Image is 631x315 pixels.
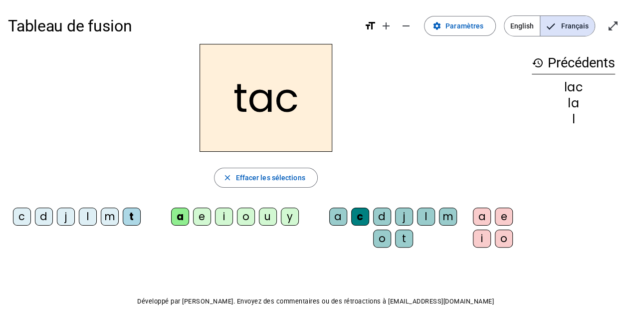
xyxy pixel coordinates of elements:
span: Paramètres [445,20,483,32]
div: m [101,208,119,226]
mat-icon: history [532,57,544,69]
div: e [193,208,211,226]
div: y [281,208,299,226]
button: Diminuer la taille de la police [396,16,416,36]
span: English [504,16,540,36]
p: Développé par [PERSON_NAME]. Envoyez des commentaires ou des rétroactions à [EMAIL_ADDRESS][DOMAI... [8,296,623,308]
div: l [417,208,435,226]
div: i [215,208,233,226]
mat-icon: close [222,173,231,182]
div: d [35,208,53,226]
div: lac [532,81,615,93]
div: o [495,230,513,248]
div: c [13,208,31,226]
mat-icon: remove [400,20,412,32]
h3: Précédents [532,52,615,74]
button: Effacer les sélections [214,168,317,188]
div: m [439,208,457,226]
div: i [473,230,491,248]
div: l [532,113,615,125]
button: Entrer en plein écran [603,16,623,36]
mat-button-toggle-group: Language selection [504,15,595,36]
div: a [329,208,347,226]
div: l [79,208,97,226]
div: t [123,208,141,226]
span: Effacer les sélections [235,172,305,184]
mat-icon: add [380,20,392,32]
h1: Tableau de fusion [8,10,356,42]
mat-icon: format_size [364,20,376,32]
span: Français [540,16,595,36]
div: o [237,208,255,226]
div: c [351,208,369,226]
div: a [171,208,189,226]
button: Augmenter la taille de la police [376,16,396,36]
div: o [373,230,391,248]
mat-icon: open_in_full [607,20,619,32]
div: u [259,208,277,226]
div: j [395,208,413,226]
div: t [395,230,413,248]
mat-icon: settings [432,21,441,30]
button: Paramètres [424,16,496,36]
div: la [532,97,615,109]
h2: tac [200,44,332,152]
div: j [57,208,75,226]
div: e [495,208,513,226]
div: d [373,208,391,226]
div: a [473,208,491,226]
